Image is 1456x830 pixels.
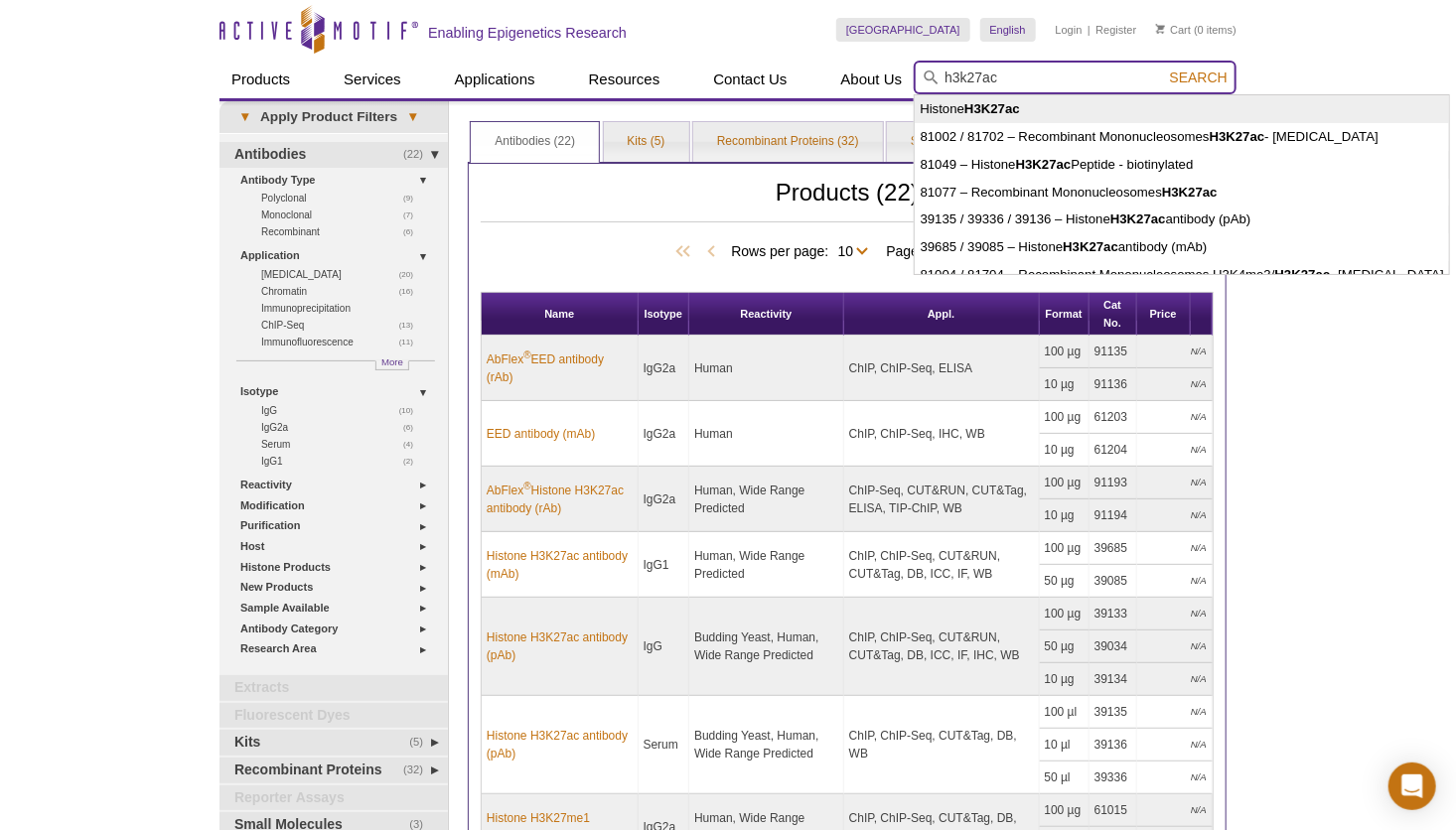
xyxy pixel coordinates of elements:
a: Histone H3K27ac antibody (mAb) [487,547,633,583]
a: (16)Chromatin Immunoprecipitation [261,283,424,317]
li: 81077 – Recombinant Mononucleosomes [915,179,1448,207]
td: Budding Yeast, Human, Wide Range Predicted [689,696,844,794]
td: ChIP-Seq, CUT&RUN, CUT&Tag, ELISA, TIP-ChIP, WB [844,467,1040,532]
td: 100 µg [1040,467,1090,499]
strong: H3K27ac [964,101,1020,116]
td: N/A [1137,696,1213,729]
td: N/A [1137,499,1213,532]
a: Extracts [219,675,448,701]
a: Histone Products [240,557,436,578]
a: About Us [829,61,915,98]
a: Application [240,245,436,266]
td: 10 µg [1040,434,1090,467]
span: (6) [403,223,424,240]
sup: ® [523,481,530,491]
a: Products [219,61,302,98]
td: Serum [639,696,690,794]
h2: Enabling Epigenetics Research [428,24,627,42]
span: First Page [671,242,701,262]
a: Small Molecules (3) [887,122,1039,162]
strong: H3K27ac [1274,267,1330,282]
sup: ® [523,349,530,360]
a: New Products [240,577,436,598]
a: (32)Recombinant Proteins [219,758,448,783]
td: N/A [1137,532,1213,565]
th: Appl. [844,293,1040,336]
td: IgG [639,598,690,696]
td: N/A [1137,761,1213,794]
th: Isotype [639,293,690,336]
span: (13) [399,317,424,334]
td: N/A [1137,434,1213,467]
li: | [1088,18,1091,42]
strong: H3K27ac [1063,239,1118,254]
td: IgG2a [639,467,690,532]
a: (7)Monoclonal [261,207,424,223]
a: Login [1056,23,1083,37]
span: (16) [399,283,424,300]
h2: Products (22) [481,184,1214,222]
a: (11)Immunofluorescence [261,334,424,350]
a: (4)Serum [261,436,424,453]
span: (4) [403,436,424,453]
a: Research Area [240,638,436,659]
td: N/A [1137,401,1213,434]
td: 61015 [1090,794,1137,827]
a: Resources [577,61,672,98]
span: More [381,353,403,370]
span: Search [1170,69,1228,85]
td: Human, Wide Range Predicted [689,467,844,532]
img: Your Cart [1156,24,1165,34]
a: Isotype [240,381,436,402]
td: 50 µg [1040,565,1090,598]
span: (7) [403,207,424,223]
strong: H3K27ac [1015,157,1071,172]
td: 100 µg [1040,336,1090,368]
li: 39685 / 39085 – Histone antibody (mAb) [915,233,1448,261]
a: Cart [1156,23,1191,37]
span: Rows per page: [731,240,876,260]
a: Antibodies (22) [471,122,599,162]
td: IgG2a [639,336,690,401]
td: 39133 [1090,598,1137,630]
td: 50 µl [1040,761,1090,794]
a: (20)[MEDICAL_DATA] [261,266,424,283]
td: 61204 [1090,434,1137,467]
td: N/A [1137,729,1213,761]
td: 91135 [1090,336,1137,368]
th: Price [1137,293,1192,336]
a: Register [1095,23,1136,37]
span: (9) [403,190,424,207]
span: (20) [399,266,424,283]
span: (5) [409,730,434,756]
td: 39336 [1090,761,1137,794]
li: (0 items) [1156,18,1237,42]
span: (32) [403,758,434,783]
a: Applications [443,61,547,98]
td: 50 µg [1040,630,1090,663]
a: Antibody Category [240,619,436,639]
a: (10)IgG [261,402,424,419]
a: Histone H3K27ac antibody (pAb) [487,727,633,762]
td: 100 µg [1040,401,1090,434]
td: N/A [1137,368,1213,401]
li: 81004 / 81704 – Recombinant Mononucleosomes H3K4me3/ - [MEDICAL_DATA] [915,261,1448,289]
a: AbFlex®Histone H3K27ac antibody (rAb) [487,482,633,517]
a: (6)IgG2a [261,419,424,436]
a: Modification [240,495,436,516]
a: More [375,360,409,370]
a: [GEOGRAPHIC_DATA] [836,18,970,42]
td: 100 µg [1040,794,1090,827]
td: 10 µg [1040,663,1090,696]
th: Format [1040,293,1090,336]
td: 39136 [1090,729,1137,761]
td: 61203 [1090,401,1137,434]
a: Fluorescent Dyes [219,703,448,729]
span: ▾ [397,108,428,126]
li: 81002 / 81702 – Recombinant Mononucleosomes - [MEDICAL_DATA] [915,123,1448,151]
a: (13)ChIP-Seq [261,317,424,334]
span: Page of [876,241,972,261]
a: Recombinant Proteins (32) [693,122,883,162]
td: 10 µg [1040,499,1090,532]
td: 100 µl [1040,696,1090,729]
